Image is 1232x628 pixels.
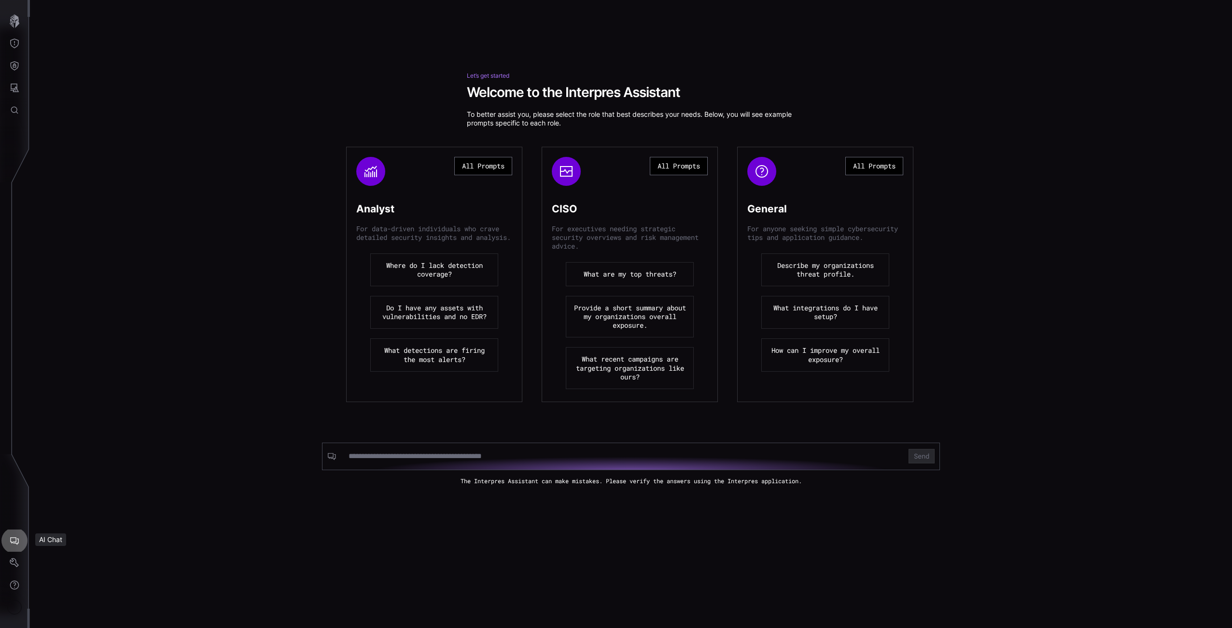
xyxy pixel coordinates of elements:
[566,296,694,338] button: Provide a short summary about my organizations overall exposure.
[747,224,903,242] p: For anyone seeking simple cybersecurity tips and application guidance.
[454,157,512,175] button: All Prompts
[566,262,694,286] button: What are my top threats?
[909,449,935,463] button: Send
[467,72,795,79] div: Let’s get started
[566,347,694,389] button: What recent campaigns are targeting organizations like ours?
[650,157,708,186] a: All Prompts
[30,477,1232,484] div: The Interpres Assistant can make mistakes. Please verify the answers using the Interpres applicat...
[467,110,795,127] p: To better assist you, please select the role that best describes your needs. Below, you will see ...
[35,533,66,546] div: AI Chat
[454,157,512,186] a: All Prompts
[845,157,903,175] button: All Prompts
[370,296,498,329] button: Do I have any assets with vulnerabilities and no EDR?
[650,157,708,175] button: All Prompts
[761,253,889,286] button: Describe my organizations threat profile.
[356,224,512,242] p: For data-driven individuals who crave detailed security insights and analysis.
[761,338,889,371] button: How can I improve my overall exposure?
[552,195,577,215] h2: CISO
[761,296,889,329] button: What integrations do I have setup?
[845,157,903,186] a: All Prompts
[370,253,498,286] button: Where do I lack detection coverage?
[747,195,787,215] h2: General
[467,84,795,100] h1: Welcome to the Interpres Assistant
[370,338,498,371] button: What detections are firing the most alerts?
[356,195,394,215] h2: Analyst
[552,224,708,251] p: For executives needing strategic security overviews and risk management advice.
